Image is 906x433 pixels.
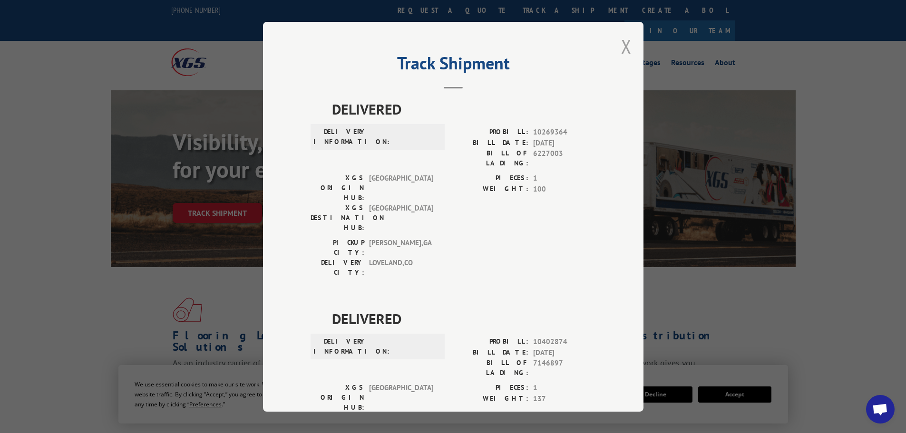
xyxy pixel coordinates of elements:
[453,148,528,168] label: BILL OF LADING:
[313,127,367,147] label: DELIVERY INFORMATION:
[533,173,596,184] span: 1
[369,203,433,233] span: [GEOGRAPHIC_DATA]
[369,173,433,203] span: [GEOGRAPHIC_DATA]
[332,98,596,120] span: DELIVERED
[621,34,632,59] button: Close modal
[533,127,596,138] span: 10269364
[533,337,596,347] span: 10402874
[311,383,364,413] label: XGS ORIGIN HUB:
[533,137,596,148] span: [DATE]
[453,183,528,194] label: WEIGHT:
[311,258,364,278] label: DELIVERY CITY:
[453,127,528,138] label: PROBILL:
[453,393,528,404] label: WEIGHT:
[453,173,528,184] label: PIECES:
[453,137,528,148] label: BILL DATE:
[453,337,528,347] label: PROBILL:
[533,383,596,394] span: 1
[866,395,895,423] div: Open chat
[311,203,364,233] label: XGS DESTINATION HUB:
[453,347,528,358] label: BILL DATE:
[369,258,433,278] span: LOVELAND , CO
[453,358,528,378] label: BILL OF LADING:
[533,347,596,358] span: [DATE]
[533,393,596,404] span: 137
[533,183,596,194] span: 100
[311,57,596,75] h2: Track Shipment
[369,383,433,413] span: [GEOGRAPHIC_DATA]
[453,383,528,394] label: PIECES:
[313,337,367,356] label: DELIVERY INFORMATION:
[533,358,596,378] span: 7146897
[533,148,596,168] span: 6227003
[311,173,364,203] label: XGS ORIGIN HUB:
[332,308,596,329] span: DELIVERED
[311,238,364,258] label: PICKUP CITY:
[369,238,433,258] span: [PERSON_NAME] , GA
